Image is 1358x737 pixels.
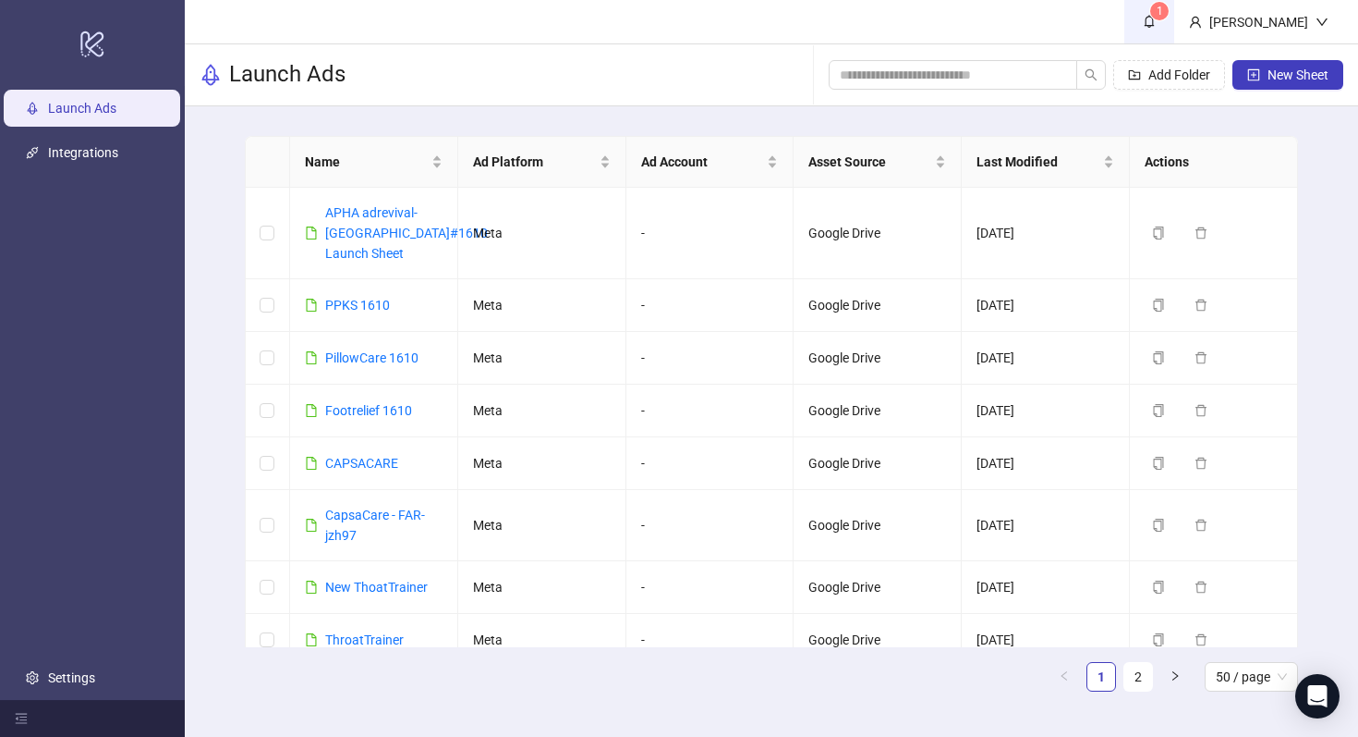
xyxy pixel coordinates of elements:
td: - [626,332,794,385]
span: folder-add [1128,68,1141,81]
th: Actions [1130,137,1298,188]
span: Asset Source [808,152,931,172]
a: New ThoatTrainer [325,580,428,595]
li: 2 [1123,662,1153,692]
td: Meta [458,614,626,667]
a: Footrelief 1610 [325,403,412,418]
td: Meta [458,188,626,279]
td: Google Drive [794,188,962,279]
td: Meta [458,385,626,437]
td: - [626,490,794,561]
td: [DATE] [962,332,1130,385]
td: [DATE] [962,437,1130,490]
li: Previous Page [1049,662,1079,692]
td: - [626,561,794,614]
span: delete [1194,227,1207,240]
td: [DATE] [962,279,1130,332]
span: search [1085,68,1097,81]
td: - [626,279,794,332]
button: New Sheet [1232,60,1343,90]
span: copy [1152,299,1165,312]
li: Next Page [1160,662,1190,692]
td: - [626,614,794,667]
td: Google Drive [794,614,962,667]
span: delete [1194,351,1207,364]
span: bell [1143,15,1156,28]
li: 1 [1086,662,1116,692]
span: New Sheet [1267,68,1328,82]
td: Meta [458,437,626,490]
span: copy [1152,227,1165,240]
span: file [305,227,318,240]
div: Page Size [1205,662,1298,692]
a: 1 [1087,663,1115,691]
td: Google Drive [794,561,962,614]
td: Meta [458,279,626,332]
td: Meta [458,490,626,561]
a: Settings [48,670,95,685]
span: file [305,457,318,470]
td: Google Drive [794,437,962,490]
span: delete [1194,457,1207,470]
span: user [1189,16,1202,29]
span: copy [1152,519,1165,532]
span: 1 [1157,5,1163,18]
td: - [626,437,794,490]
span: 50 / page [1216,663,1287,691]
td: [DATE] [962,188,1130,279]
a: APHA adrevival-[GEOGRAPHIC_DATA]#1610 Launch Sheet [325,205,488,261]
span: delete [1194,404,1207,417]
td: Google Drive [794,332,962,385]
td: - [626,385,794,437]
th: Last Modified [962,137,1130,188]
span: copy [1152,457,1165,470]
span: copy [1152,633,1165,646]
td: Meta [458,332,626,385]
th: Name [290,137,458,188]
td: [DATE] [962,385,1130,437]
span: Ad Platform [473,152,596,172]
button: left [1049,662,1079,692]
span: copy [1152,581,1165,594]
span: copy [1152,404,1165,417]
span: delete [1194,581,1207,594]
span: left [1059,670,1070,682]
span: Add Folder [1148,68,1210,82]
span: Last Modified [976,152,1099,172]
span: file [305,299,318,312]
span: rocket [200,64,222,86]
button: Add Folder [1113,60,1225,90]
td: [DATE] [962,561,1130,614]
td: [DATE] [962,614,1130,667]
span: file [305,633,318,646]
span: plus-square [1247,68,1260,81]
div: [PERSON_NAME] [1202,12,1316,32]
a: 2 [1124,663,1152,691]
th: Asset Source [794,137,962,188]
span: menu-fold [15,712,28,725]
th: Ad Platform [458,137,626,188]
th: Ad Account [626,137,794,188]
span: delete [1194,519,1207,532]
a: PPKS 1610 [325,298,390,313]
a: ThroatTrainer [325,633,404,647]
span: copy [1152,351,1165,364]
span: down [1316,16,1328,29]
div: Open Intercom Messenger [1295,674,1340,719]
span: right [1170,670,1181,682]
td: Google Drive [794,279,962,332]
a: CapsaCare - FAR-jzh97 [325,508,425,543]
sup: 1 [1150,2,1169,20]
span: delete [1194,299,1207,312]
a: Integrations [48,145,118,160]
h3: Launch Ads [229,60,346,90]
span: Name [305,152,428,172]
td: Meta [458,561,626,614]
button: right [1160,662,1190,692]
span: file [305,581,318,594]
td: - [626,188,794,279]
td: Google Drive [794,490,962,561]
span: file [305,351,318,364]
span: delete [1194,633,1207,646]
a: Launch Ads [48,101,116,116]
